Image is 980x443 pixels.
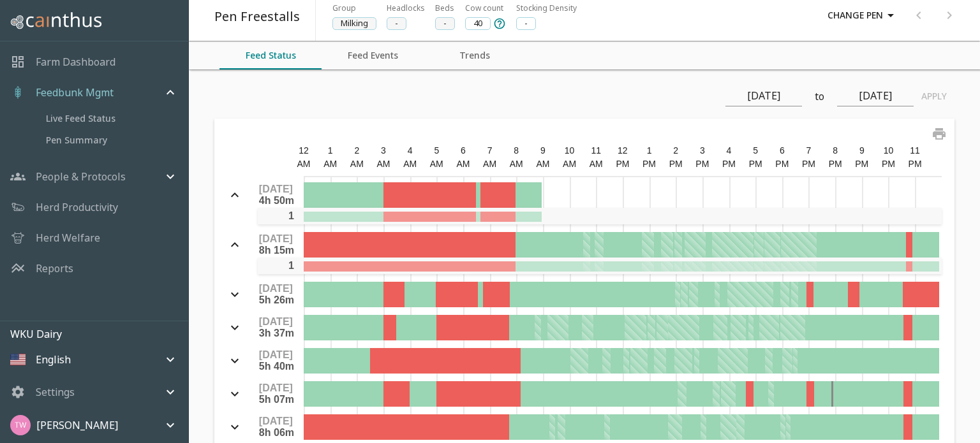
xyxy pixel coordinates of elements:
span: 3h 37m [259,328,294,338]
span: 5h 07m [259,394,294,405]
p: to [815,89,824,104]
a: Farm Dashboard [36,54,115,69]
span: 1 [288,260,294,271]
span: PM [855,159,868,169]
div: 6 [769,144,796,157]
span: Group [332,3,356,13]
span: AM [483,159,496,169]
div: 5 [742,144,769,157]
span: PM [749,159,762,169]
p: Feedbunk Mgmt [36,85,114,100]
button: Feed Status [219,41,322,69]
span: PM [882,159,895,169]
span: PM [829,159,842,169]
span: 4h 50m [259,195,294,206]
span: 40 [466,17,490,30]
button: print chart [924,119,954,149]
div: 11 [583,144,609,157]
span: AM [297,159,311,169]
span: 5h 26m [259,294,294,305]
span: [DATE] [259,184,293,194]
span: AM [536,159,549,169]
span: PM [775,159,789,169]
span: Pen Summary [46,133,178,147]
div: 12 [290,144,317,157]
span: Live Feed Status [46,112,178,126]
span: - [436,17,454,30]
input: Start Date [725,86,802,106]
span: 1 [288,210,294,221]
span: Headlocks [387,3,425,13]
span: [DATE] [259,283,293,294]
div: 8 [822,144,849,157]
button: Trends [424,41,526,69]
span: [DATE] [259,349,293,360]
span: AM [350,159,364,169]
span: PM [909,159,922,169]
span: PM [642,159,656,169]
span: PM [669,159,683,169]
div: 4 [397,144,424,157]
span: [DATE] [259,233,293,244]
img: c2d61b3bd19d82b6f48c8afbd0779530 [10,415,31,435]
div: 5 [423,144,450,157]
input: End Date [837,86,914,106]
div: 7 [477,144,503,157]
span: AM [323,159,337,169]
p: [PERSON_NAME] [36,418,118,433]
span: Cow count [465,2,503,15]
div: 7 [796,144,822,157]
a: Herd Productivity [36,200,118,215]
span: AM [430,159,443,169]
span: Milking [333,17,376,30]
div: 3 [370,144,397,157]
span: AM [563,159,576,169]
div: 9 [849,144,875,157]
div: 2 [662,144,689,157]
div: 4 [716,144,743,157]
span: PM [722,159,736,169]
div: 2 [343,144,370,157]
span: [DATE] [259,316,293,327]
a: Reports [36,261,73,276]
div: 3 [689,144,716,157]
span: - [517,17,535,30]
span: 8h 06m [259,427,294,438]
span: [DATE] [259,416,293,426]
p: WKU Dairy [10,326,188,342]
div: 6 [450,144,477,157]
button: Feed Events [322,41,424,69]
div: 10 [875,144,902,157]
div: 10 [556,144,583,157]
a: Herd Welfare [36,230,100,245]
p: Settings [36,384,75,400]
p: English [36,352,71,367]
span: Beds [435,3,454,13]
div: 1 [317,144,344,157]
span: Stocking Density [516,3,577,13]
p: People & Protocols [36,169,126,184]
span: AM [590,159,603,169]
div: 8 [503,144,530,157]
div: 9 [530,144,556,157]
span: PM [695,159,709,169]
span: AM [510,159,523,169]
h5: Pen Freestalls [214,8,300,25]
span: [DATE] [259,382,293,393]
span: 8h 15m [259,245,294,256]
span: 5h 40m [259,361,294,372]
span: AM [456,159,470,169]
div: 11 [902,144,928,157]
div: 1 [636,144,663,157]
span: - [387,17,406,30]
span: PM [616,159,629,169]
span: AM [403,159,417,169]
div: 12 [609,144,636,157]
span: PM [802,159,815,169]
span: AM [376,159,390,169]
